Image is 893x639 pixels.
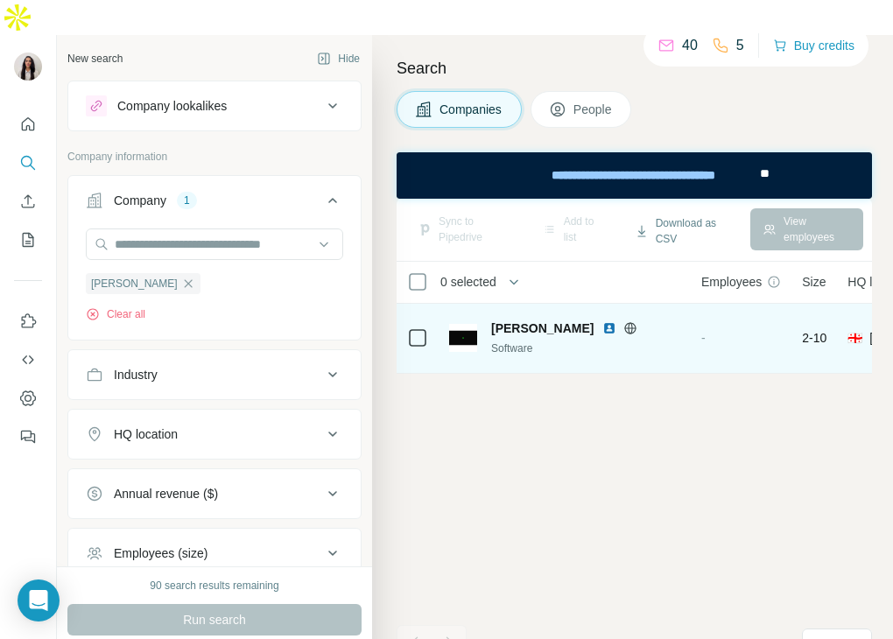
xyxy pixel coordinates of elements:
button: Feedback [14,421,42,453]
h4: Search [397,56,872,81]
button: Industry [68,354,361,396]
button: Use Surfe on LinkedIn [14,305,42,337]
button: Search [14,147,42,179]
button: Download as CSV [622,210,743,252]
span: - [701,331,706,345]
img: Avatar [14,53,42,81]
button: Hide [305,46,372,72]
iframe: Banner [397,152,872,199]
span: 0 selected [440,273,496,291]
button: Company1 [68,179,361,228]
div: Company [114,192,166,209]
span: 2-10 [802,329,826,347]
span: [PERSON_NAME] [91,276,178,291]
p: Company information [67,149,362,165]
span: Companies [439,101,503,118]
button: Employees (size) [68,532,361,574]
button: Buy credits [773,33,854,58]
button: Enrich CSV [14,186,42,217]
span: 🇬🇪 [847,329,862,347]
span: Employees [701,273,762,291]
button: Clear all [86,306,145,322]
button: My lists [14,224,42,256]
div: Employees (size) [114,544,207,562]
div: Company lookalikes [117,97,227,115]
button: Use Surfe API [14,344,42,376]
img: LinkedIn logo [602,321,616,335]
div: Open Intercom Messenger [18,579,60,621]
button: Quick start [14,109,42,140]
div: Industry [114,366,158,383]
div: New search [67,51,123,67]
div: Annual revenue ($) [114,485,218,502]
p: 40 [682,35,698,56]
button: Dashboard [14,383,42,414]
img: Logo of Tinydot [449,324,477,352]
button: HQ location [68,413,361,455]
div: 90 search results remaining [150,578,278,593]
span: [PERSON_NAME] [491,319,594,337]
span: People [573,101,614,118]
div: Software [491,341,680,356]
button: Annual revenue ($) [68,473,361,515]
button: Company lookalikes [68,85,361,127]
span: Size [802,273,826,291]
div: 1 [177,193,197,208]
p: 5 [736,35,744,56]
div: HQ location [114,425,178,443]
